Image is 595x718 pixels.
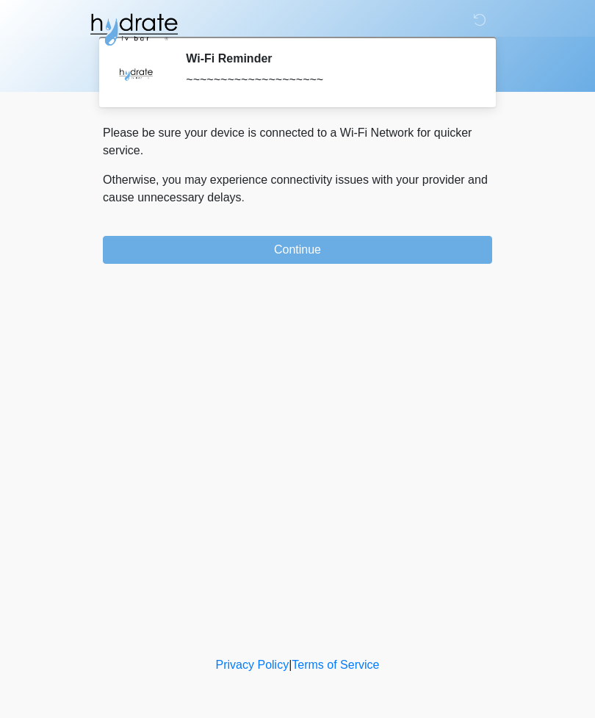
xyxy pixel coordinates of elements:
[292,658,379,671] a: Terms of Service
[103,236,492,264] button: Continue
[186,71,470,89] div: ~~~~~~~~~~~~~~~~~~~~
[242,191,245,204] span: .
[103,171,492,207] p: Otherwise, you may experience connectivity issues with your provider and cause unnecessary delays
[103,124,492,159] p: Please be sure your device is connected to a Wi-Fi Network for quicker service.
[114,51,158,96] img: Agent Avatar
[289,658,292,671] a: |
[216,658,289,671] a: Privacy Policy
[88,11,179,48] img: Hydrate IV Bar - Fort Collins Logo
